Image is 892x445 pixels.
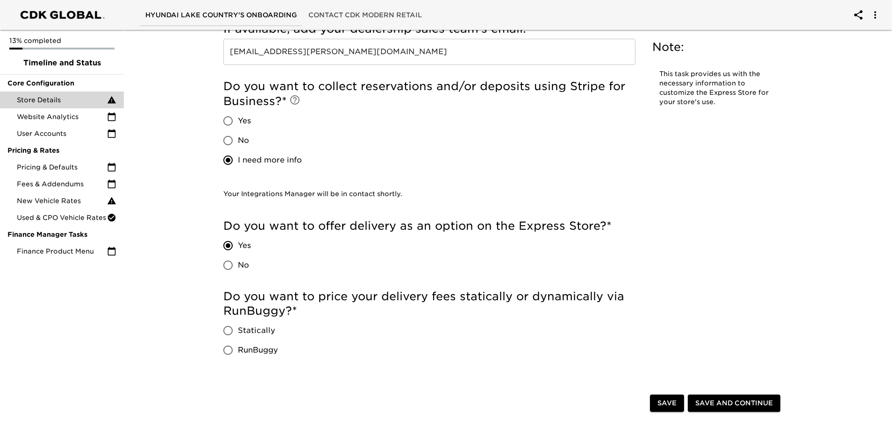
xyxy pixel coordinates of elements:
span: I need more info [238,155,302,166]
span: Pricing & Defaults [17,162,107,172]
span: Timeline and Status [7,57,116,69]
span: No [238,135,249,146]
span: Finance Product Menu [17,247,107,256]
input: Example: salesteam@roadstertoyota.com [223,39,635,65]
span: User Accounts [17,129,107,138]
p: This task provides us with the necessary information to customize the Express Store for your stor... [659,70,771,107]
h5: Do you want to offer delivery as an option on the Express Store? [223,219,635,233]
span: Used & CPO Vehicle Rates [17,213,107,222]
button: Save and Continue [688,395,780,412]
span: Store Details [17,95,107,105]
span: New Vehicle Rates [17,196,107,205]
span: Contact CDK Modern Retail [308,9,422,21]
h5: Do you want to collect reservations and/or deposits using Stripe for Business? [223,79,635,109]
span: Hyundai Lake Country's Onboarding [145,9,297,21]
p: 13% completed [9,36,114,45]
button: account of current user [864,4,886,26]
span: Finance Manager Tasks [7,230,116,239]
p: Your Integrations Manager will be in contact shortly. [223,190,628,199]
h5: Note: [652,40,778,55]
span: Core Configuration [7,78,116,88]
span: Fees & Addendums [17,179,107,189]
span: Save and Continue [695,397,773,409]
span: Save [657,397,677,409]
span: Pricing & Rates [7,146,116,155]
span: Yes [238,115,251,127]
span: Statically [238,325,275,336]
span: RunBuggy [238,345,278,356]
span: Yes [238,240,251,251]
button: Save [650,395,684,412]
button: account of current user [847,4,870,26]
h5: Do you want to price your delivery fees statically or dynamically via RunBuggy? [223,289,635,319]
span: No [238,260,249,271]
span: Website Analytics [17,112,107,121]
